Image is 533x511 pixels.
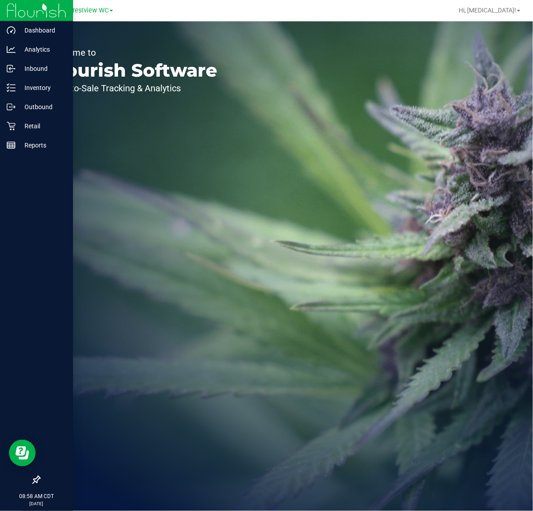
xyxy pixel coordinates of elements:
p: Outbound [16,102,69,112]
p: 08:58 AM CDT [4,492,69,500]
p: Seed-to-Sale Tracking & Analytics [48,84,217,93]
p: Inbound [16,63,69,74]
p: Dashboard [16,25,69,36]
p: Analytics [16,44,69,55]
span: Hi, [MEDICAL_DATA]! [459,7,516,14]
inline-svg: Reports [7,141,16,150]
inline-svg: Outbound [7,102,16,111]
inline-svg: Inventory [7,83,16,92]
p: Reports [16,140,69,151]
span: Crestview WC [69,7,109,14]
p: [DATE] [4,500,69,507]
iframe: Resource center [9,440,36,466]
inline-svg: Retail [7,122,16,131]
p: Retail [16,121,69,131]
p: Welcome to [48,48,217,57]
p: Inventory [16,82,69,93]
inline-svg: Analytics [7,45,16,54]
inline-svg: Inbound [7,64,16,73]
inline-svg: Dashboard [7,26,16,35]
p: Flourish Software [48,61,217,79]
